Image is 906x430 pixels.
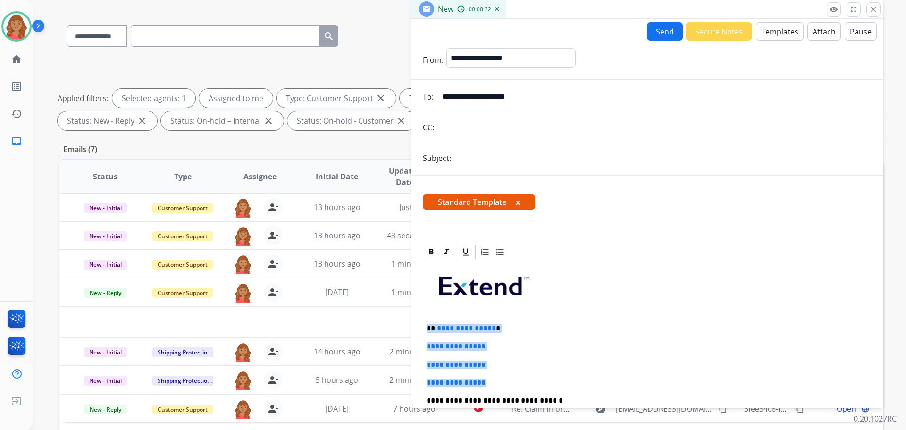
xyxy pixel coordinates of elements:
span: 3fee34c6-f6f0-4a17-b6ac-d985abb177aa [744,404,885,414]
mat-icon: content_copy [796,405,804,413]
span: Customer Support [152,203,213,213]
button: Templates [756,22,804,41]
span: 1 minute ago [391,259,438,269]
span: 1 minute ago [391,287,438,297]
span: Initial Date [316,171,358,182]
img: agent-avatar [234,371,252,390]
div: Underline [459,245,473,259]
img: agent-avatar [234,254,252,274]
span: Shipping Protection [152,347,217,357]
div: Selected agents: 1 [112,89,195,108]
img: agent-avatar [234,226,252,246]
span: Re: Claim Information [512,404,589,414]
button: Send [647,22,683,41]
img: avatar [3,13,30,40]
mat-icon: home [11,53,22,65]
p: Subject: [423,152,451,164]
mat-icon: content_copy [719,405,727,413]
p: CC: [423,122,434,133]
span: Shipping Protection [152,376,217,386]
span: Customer Support [152,405,213,414]
span: New - Initial [84,376,127,386]
span: 43 seconds ago [387,230,442,241]
span: New - Reply [84,405,127,414]
mat-icon: history [11,108,22,119]
div: Type: Shipping Protection [400,89,523,108]
span: New [438,4,453,14]
div: Status: On-hold - Customer [287,111,416,130]
mat-icon: inbox [11,135,22,147]
button: Pause [845,22,877,41]
p: To: [423,91,434,102]
button: x [516,196,520,208]
mat-icon: language [861,405,870,413]
span: Updated Date [384,165,427,188]
mat-icon: remove_red_eye [830,5,838,14]
p: Applied filters: [58,93,109,104]
span: Customer Support [152,231,213,241]
mat-icon: close [395,115,407,126]
img: agent-avatar [234,283,252,303]
span: 2 minutes ago [389,375,440,385]
span: 14 hours ago [314,346,361,357]
span: 13 hours ago [314,259,361,269]
button: Secure Notes [686,22,752,41]
span: Open [837,403,856,414]
span: 7 hours ago [393,404,436,414]
span: [DATE] [325,287,349,297]
div: Assigned to me [199,89,273,108]
mat-icon: search [323,31,335,42]
mat-icon: person_remove [268,202,279,213]
span: Standard Template [423,194,535,210]
span: 13 hours ago [314,230,361,241]
img: agent-avatar [234,198,252,218]
mat-icon: explore [595,403,606,414]
span: New - Initial [84,203,127,213]
mat-icon: list_alt [11,81,22,92]
img: agent-avatar [234,399,252,419]
mat-icon: close [136,115,148,126]
div: Type: Customer Support [277,89,396,108]
span: New - Initial [84,231,127,241]
mat-icon: person_remove [268,287,279,298]
img: agent-avatar [234,342,252,362]
div: Bold [424,245,438,259]
span: [DATE] [325,404,349,414]
mat-icon: person_remove [268,374,279,386]
div: Italic [439,245,453,259]
span: Customer Support [152,260,213,270]
p: Emails (7) [59,143,101,155]
span: Assignee [243,171,277,182]
mat-icon: person_remove [268,230,279,241]
mat-icon: close [869,5,878,14]
div: Ordered List [478,245,492,259]
span: 2 minutes ago [389,346,440,357]
mat-icon: person_remove [268,346,279,357]
span: 5 hours ago [316,375,358,385]
span: New - Reply [84,288,127,298]
mat-icon: close [263,115,274,126]
p: From: [423,54,444,66]
mat-icon: close [375,93,386,104]
span: Customer Support [152,288,213,298]
span: Status [93,171,117,182]
div: Status: On-hold – Internal [161,111,284,130]
p: 0.20.1027RC [854,413,897,424]
span: New - Initial [84,347,127,357]
mat-icon: person_remove [268,403,279,414]
span: Just now [399,202,429,212]
span: 00:00:32 [469,6,491,13]
span: [EMAIL_ADDRESS][DOMAIN_NAME] [616,403,713,414]
span: New - Initial [84,260,127,270]
mat-icon: fullscreen [849,5,858,14]
div: Status: New - Reply [58,111,157,130]
span: Type [174,171,192,182]
div: Bullet List [493,245,507,259]
mat-icon: person_remove [268,258,279,270]
span: 13 hours ago [314,202,361,212]
button: Attach [807,22,841,41]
